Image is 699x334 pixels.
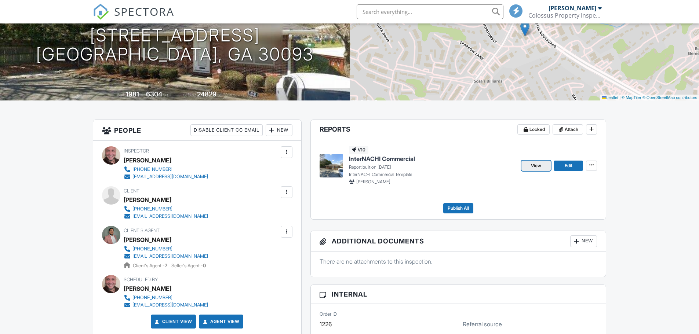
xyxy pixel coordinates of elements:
a: Client View [153,318,192,325]
div: 6304 [146,90,162,98]
div: [EMAIL_ADDRESS][DOMAIN_NAME] [132,302,208,308]
div: [PHONE_NUMBER] [132,295,172,301]
a: [EMAIL_ADDRESS][DOMAIN_NAME] [124,253,208,260]
div: New [570,235,597,247]
a: [PHONE_NUMBER] [124,245,208,253]
span: Built [117,92,125,98]
a: Agent View [201,318,239,325]
div: [EMAIL_ADDRESS][DOMAIN_NAME] [132,213,208,219]
input: Search everything... [357,4,503,19]
span: Inspector [124,148,149,154]
span: SPECTORA [114,4,174,19]
a: [PHONE_NUMBER] [124,205,208,213]
a: [PHONE_NUMBER] [124,294,208,301]
span: Lot Size [181,92,196,98]
strong: 7 [165,263,167,268]
a: [EMAIL_ADDRESS][DOMAIN_NAME] [124,173,208,180]
a: Leaflet [602,95,618,100]
span: Client's Agent - [133,263,168,268]
a: [PHONE_NUMBER] [124,166,208,173]
h3: Additional Documents [311,231,606,252]
span: Seller's Agent - [171,263,206,268]
div: 1981 [126,90,139,98]
h3: People [93,120,301,141]
div: 24829 [197,90,216,98]
div: [PERSON_NAME] [124,194,171,205]
label: Referral source [463,320,502,328]
div: [EMAIL_ADDRESS][DOMAIN_NAME] [132,253,208,259]
img: Marker [520,21,529,36]
a: © MapTiler [622,95,641,100]
p: There are no attachments to this inspection. [320,257,597,265]
div: New [266,124,292,136]
div: [PERSON_NAME] [549,4,596,12]
div: [PHONE_NUMBER] [132,206,172,212]
span: Scheduled By [124,277,158,282]
label: Order ID [320,311,337,318]
div: Disable Client CC Email [190,124,263,136]
a: [PERSON_NAME] [124,234,171,245]
a: © OpenStreetMap contributors [642,95,697,100]
h1: [STREET_ADDRESS] [GEOGRAPHIC_DATA], GA 30093 [36,26,314,65]
span: sq. ft. [163,92,174,98]
h3: Internal [311,285,606,304]
span: Client [124,188,139,194]
div: [PERSON_NAME] [124,155,171,166]
img: The Best Home Inspection Software - Spectora [93,4,109,20]
div: Colossus Property Inspections, LLC [528,12,602,19]
div: [PERSON_NAME] [124,283,171,294]
div: [PHONE_NUMBER] [132,246,172,252]
a: [EMAIL_ADDRESS][DOMAIN_NAME] [124,301,208,309]
a: [EMAIL_ADDRESS][DOMAIN_NAME] [124,213,208,220]
span: Client's Agent [124,228,160,233]
strong: 0 [203,263,206,268]
div: [EMAIL_ADDRESS][DOMAIN_NAME] [132,174,208,180]
span: sq.ft. [218,92,227,98]
div: [PHONE_NUMBER] [132,166,172,172]
a: SPECTORA [93,10,174,25]
span: | [619,95,620,100]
